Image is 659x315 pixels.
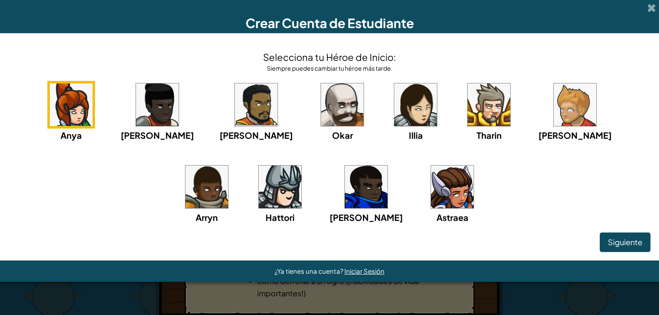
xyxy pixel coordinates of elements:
span: Okar [332,130,353,140]
span: Illia [409,130,423,140]
img: portrait.png [431,166,474,208]
span: Hattori [266,212,295,223]
span: Siguiente [608,237,642,247]
span: ¿Ya tienes una cuenta? [275,267,344,275]
img: portrait.png [235,83,277,126]
img: portrait.png [185,166,228,208]
img: portrait.png [136,83,179,126]
img: portrait.png [554,83,596,126]
img: portrait.png [468,83,510,126]
img: portrait.png [345,166,387,208]
img: portrait.png [394,83,437,126]
span: Anya [61,130,82,140]
span: Tharin [477,130,502,140]
img: portrait.png [50,83,92,126]
div: Siempre puedes cambiar tu héroe más tarde. [263,64,396,72]
span: Crear Cuenta de Estudiante [246,15,414,31]
span: [PERSON_NAME] [220,130,293,140]
a: Iniciar Sesión [344,267,384,275]
span: Arryn [196,212,218,223]
span: [PERSON_NAME] [538,130,612,140]
span: Astraea [436,212,468,223]
img: portrait.png [259,166,301,208]
h4: Selecciona tu Héroe de Inicio: [263,50,396,64]
span: [PERSON_NAME] [121,130,194,140]
button: Siguiente [600,232,650,252]
img: portrait.png [321,83,364,126]
span: [PERSON_NAME] [329,212,403,223]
